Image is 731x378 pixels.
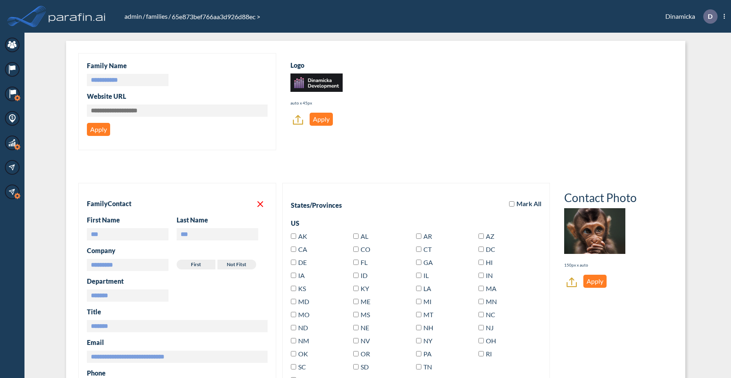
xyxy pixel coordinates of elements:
[291,233,296,239] input: AK
[423,350,432,358] span: Pennsylvania(US)
[361,258,368,266] span: Florida(US)
[291,351,296,356] input: OK
[298,271,305,279] span: Iowa(US)
[87,338,268,347] h3: Email
[361,298,370,305] span: Maine(US)
[217,260,256,269] label: Not fitst
[478,299,484,304] input: MN
[486,258,493,266] span: Hawaii(US)
[298,337,309,345] span: New Mexico(US)
[145,11,171,21] li: /
[416,273,421,278] input: IL
[298,324,308,331] span: North Dakota(US)
[124,11,145,21] li: /
[361,232,368,240] span: Alabama(US)
[87,308,268,316] h3: Title
[478,338,484,343] input: OH
[253,198,268,209] button: Delete contact
[353,286,359,291] input: KY
[291,338,296,343] input: NM
[564,262,588,268] p: 150px x auto
[478,233,484,239] input: AZ
[298,232,307,240] span: Alaska(US)
[353,299,359,304] input: ME
[361,245,370,253] span: Colorado(US)
[298,258,307,266] span: Delaware(US)
[423,258,433,266] span: Georgia(US)
[416,325,421,330] input: NH
[486,271,493,279] span: Indiana(US)
[564,208,625,254] img: Contact Photo
[509,201,514,207] input: Mark All
[361,337,370,345] span: Nevada(US)
[416,338,421,343] input: NY
[291,312,296,317] input: MO
[361,311,370,318] span: Mississippi(US)
[298,311,310,318] span: Missouri(US)
[486,285,496,292] span: Massachusetts(US)
[353,312,359,317] input: MS
[298,285,306,292] span: Kansas(US)
[87,123,110,136] button: Apply
[353,233,359,239] input: AL
[516,200,541,208] span: Mark All
[708,13,713,20] p: D
[298,245,307,253] span: California(US)
[124,12,143,20] a: admin
[47,8,107,24] img: logo
[361,271,368,279] span: Idaho(US)
[416,351,421,356] input: PA
[478,286,484,291] input: MA
[290,100,312,106] p: auto x 45px
[423,363,432,371] span: Tennessee(US)
[486,311,495,318] span: North Carolina(US)
[416,286,421,291] input: LA
[478,273,484,278] input: IN
[478,351,484,356] input: RI
[291,247,296,252] input: CA
[291,273,296,278] input: IA
[423,311,433,318] span: Montana(US)
[291,201,342,209] div: States/Provinces
[353,260,359,265] input: FL
[478,247,484,252] input: DC
[87,277,268,285] h3: Department
[298,298,309,305] span: Maryland(US)
[416,299,421,304] input: MI
[353,351,359,356] input: OR
[87,216,177,224] h3: First Name
[486,232,494,240] span: Arizona(US)
[310,113,333,126] button: Apply
[564,191,637,205] h3: Contact Photo
[290,73,343,92] img: Logo
[361,363,369,371] span: South Dakota(US)
[291,299,296,304] input: MD
[361,350,370,358] span: Oregon(US)
[423,298,432,305] span: Michigan(US)
[87,200,131,208] h2: Family Contact
[478,325,484,330] input: NJ
[291,364,296,369] input: SC
[423,271,429,279] span: Illinois(US)
[291,325,296,330] input: ND
[361,324,369,331] span: Nebraska(US)
[298,350,308,358] span: Oklahoma(US)
[478,312,484,317] input: NC
[486,350,492,358] span: Rhode Island(US)
[361,285,369,292] span: Kentucky(US)
[416,312,421,317] input: MT
[486,245,495,253] span: District of Columbia(US)
[423,324,433,331] span: New Hampshire(US)
[423,232,432,240] span: Arkansas(US)
[87,247,268,255] h3: Company
[486,337,496,345] span: Ohio(US)
[87,92,268,100] h3: Website URL
[583,275,607,288] button: Apply
[353,273,359,278] input: ID
[290,61,304,69] h3: Logo
[478,260,484,265] input: HI
[87,369,268,377] h3: Phone
[298,363,306,371] span: South Carolina(US)
[416,260,421,265] input: GA
[423,337,432,345] span: New York(US)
